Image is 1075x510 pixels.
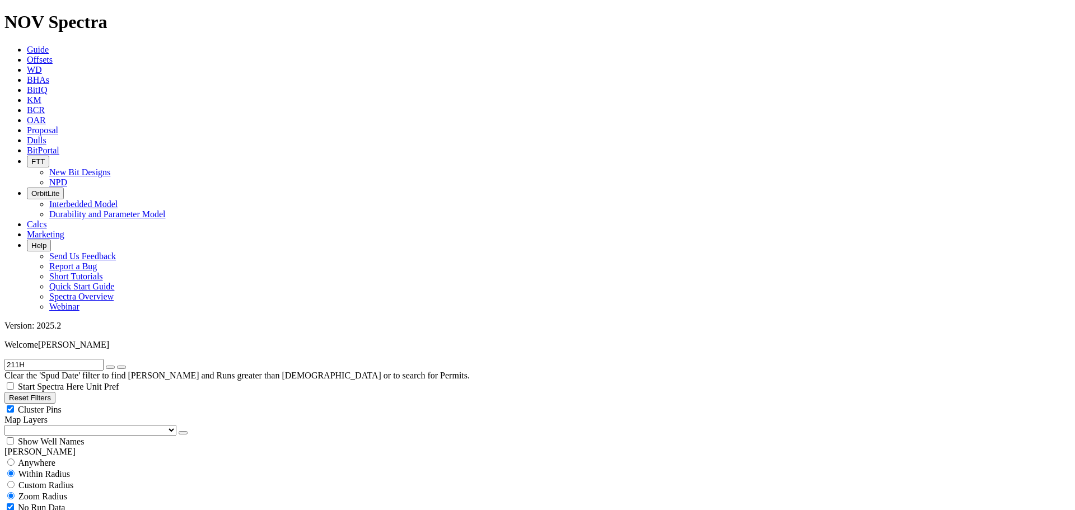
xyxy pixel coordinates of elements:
[27,240,51,251] button: Help
[18,405,62,414] span: Cluster Pins
[27,115,46,125] a: OAR
[4,340,1071,350] p: Welcome
[49,302,80,311] a: Webinar
[31,189,59,198] span: OrbitLite
[4,447,1071,457] div: [PERSON_NAME]
[38,340,109,349] span: [PERSON_NAME]
[49,272,103,281] a: Short Tutorials
[49,282,114,291] a: Quick Start Guide
[49,292,114,301] a: Spectra Overview
[49,261,97,271] a: Report a Bug
[27,188,64,199] button: OrbitLite
[27,45,49,54] a: Guide
[27,65,42,74] a: WD
[27,146,59,155] a: BitPortal
[18,458,55,467] span: Anywhere
[49,209,166,219] a: Durability and Parameter Model
[4,392,55,404] button: Reset Filters
[4,371,470,380] span: Clear the 'Spud Date' filter to find [PERSON_NAME] and Runs greater than [DEMOGRAPHIC_DATA] or to...
[18,382,83,391] span: Start Spectra Here
[4,415,48,424] span: Map Layers
[27,219,47,229] a: Calcs
[27,105,45,115] a: BCR
[49,199,118,209] a: Interbedded Model
[86,382,119,391] span: Unit Pref
[27,230,64,239] a: Marketing
[7,382,14,390] input: Start Spectra Here
[27,55,53,64] a: Offsets
[18,437,84,446] span: Show Well Names
[18,469,70,479] span: Within Radius
[27,75,49,85] a: BHAs
[49,167,110,177] a: New Bit Designs
[27,125,58,135] a: Proposal
[4,12,1071,32] h1: NOV Spectra
[27,156,49,167] button: FTT
[49,177,67,187] a: NPD
[27,85,47,95] a: BitIQ
[18,492,67,501] span: Zoom Radius
[31,157,45,166] span: FTT
[27,95,41,105] a: KM
[18,480,73,490] span: Custom Radius
[27,135,46,145] a: Dulls
[49,251,116,261] a: Send Us Feedback
[4,359,104,371] input: Search
[31,241,46,250] span: Help
[4,321,1071,331] div: Version: 2025.2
